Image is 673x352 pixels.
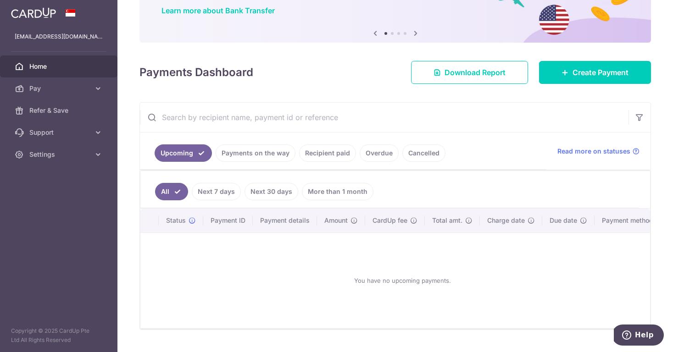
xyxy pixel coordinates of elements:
th: Payment details [253,209,317,232]
a: Overdue [360,144,399,162]
span: Amount [324,216,348,225]
span: Home [29,62,90,71]
span: Pay [29,84,90,93]
span: Read more on statuses [557,147,630,156]
span: Due date [550,216,577,225]
a: Next 7 days [192,183,241,200]
span: Charge date [487,216,525,225]
div: You have no upcoming payments. [151,240,653,321]
a: Payments on the way [216,144,295,162]
a: Next 30 days [245,183,298,200]
input: Search by recipient name, payment id or reference [140,103,629,132]
iframe: Opens a widget where you can find more information [614,324,664,347]
h4: Payments Dashboard [139,64,253,81]
span: Support [29,128,90,137]
span: Settings [29,150,90,159]
span: Create Payment [573,67,629,78]
a: All [155,183,188,200]
span: Total amt. [432,216,462,225]
a: Read more on statuses [557,147,640,156]
a: More than 1 month [302,183,373,200]
th: Payment method [595,209,664,232]
span: Download Report [445,67,506,78]
a: Upcoming [155,144,212,162]
a: Cancelled [402,144,445,162]
a: Create Payment [539,61,651,84]
span: Refer & Save [29,106,90,115]
a: Download Report [411,61,528,84]
th: Payment ID [203,209,253,232]
img: CardUp [11,7,56,18]
span: Status [166,216,186,225]
a: Learn more about Bank Transfer [161,6,275,15]
span: CardUp fee [373,216,407,225]
p: [EMAIL_ADDRESS][DOMAIN_NAME] [15,32,103,41]
a: Recipient paid [299,144,356,162]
